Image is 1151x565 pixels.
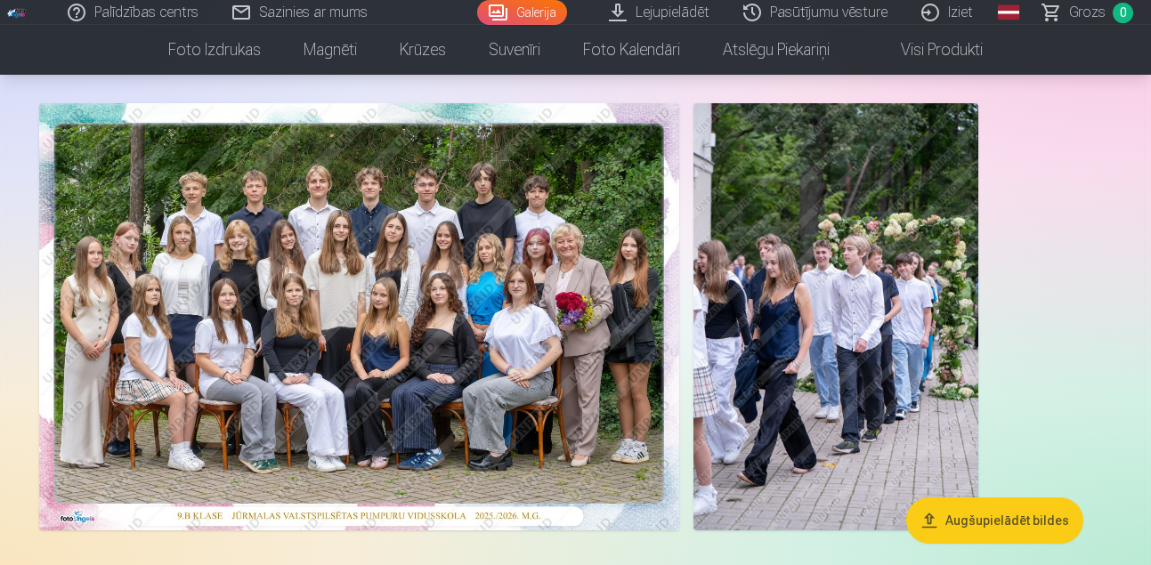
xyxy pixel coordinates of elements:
a: Atslēgu piekariņi [701,25,851,75]
span: Grozs [1069,2,1106,23]
img: /fa3 [7,7,27,18]
a: Foto izdrukas [147,25,282,75]
a: Magnēti [282,25,378,75]
span: 0 [1113,3,1133,23]
a: Foto kalendāri [562,25,701,75]
button: Augšupielādēt bildes [906,497,1083,544]
a: Visi produkti [851,25,1004,75]
a: Suvenīri [467,25,562,75]
a: Krūzes [378,25,467,75]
